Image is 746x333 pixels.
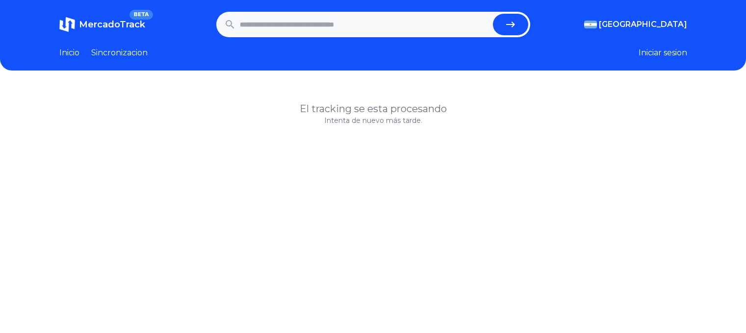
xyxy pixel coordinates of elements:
a: MercadoTrackBETA [59,17,145,32]
h1: El tracking se esta procesando [59,102,687,116]
img: MercadoTrack [59,17,75,32]
button: [GEOGRAPHIC_DATA] [584,19,687,30]
span: [GEOGRAPHIC_DATA] [599,19,687,30]
p: Intenta de nuevo más tarde. [59,116,687,125]
img: Argentina [584,21,597,28]
a: Inicio [59,47,79,59]
span: BETA [129,10,153,20]
span: MercadoTrack [79,19,145,30]
button: Iniciar sesion [639,47,687,59]
a: Sincronizacion [91,47,148,59]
